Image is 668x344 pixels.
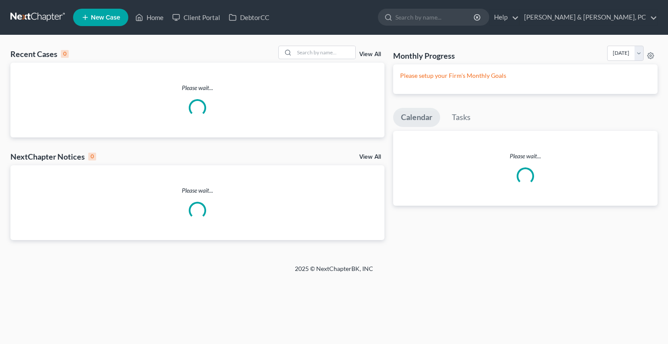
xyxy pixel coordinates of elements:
[490,10,519,25] a: Help
[444,108,478,127] a: Tasks
[10,151,96,162] div: NextChapter Notices
[520,10,657,25] a: [PERSON_NAME] & [PERSON_NAME], PC
[393,50,455,61] h3: Monthly Progress
[395,9,475,25] input: Search by name...
[168,10,224,25] a: Client Portal
[61,50,69,58] div: 0
[131,10,168,25] a: Home
[10,186,384,195] p: Please wait...
[10,83,384,92] p: Please wait...
[88,153,96,160] div: 0
[359,51,381,57] a: View All
[359,154,381,160] a: View All
[393,108,440,127] a: Calendar
[393,152,658,160] p: Please wait...
[400,71,651,80] p: Please setup your Firm's Monthly Goals
[294,46,355,59] input: Search by name...
[10,49,69,59] div: Recent Cases
[86,264,582,280] div: 2025 © NextChapterBK, INC
[91,14,120,21] span: New Case
[224,10,274,25] a: DebtorCC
